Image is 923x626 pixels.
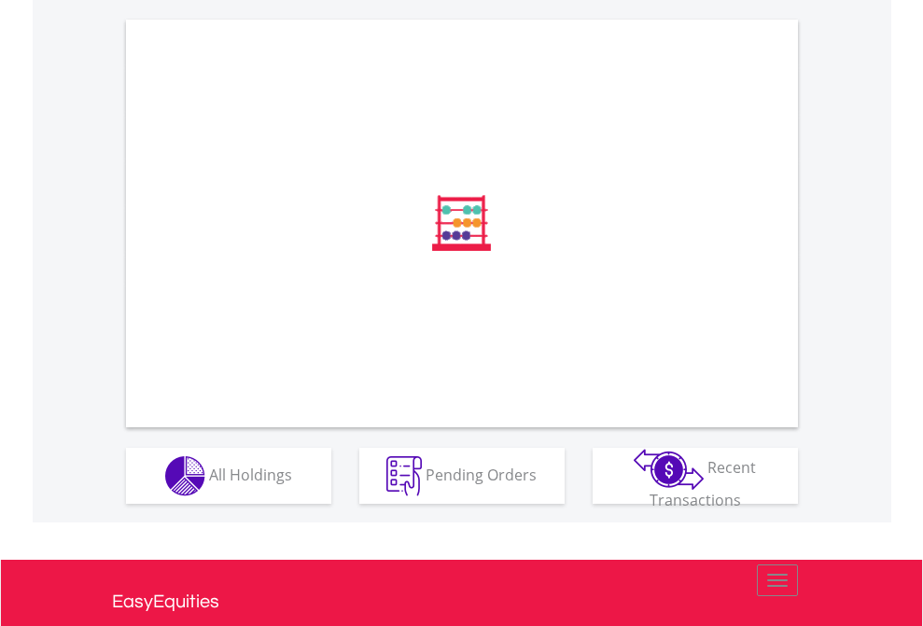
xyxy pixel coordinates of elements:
button: All Holdings [126,448,331,504]
button: Pending Orders [359,448,565,504]
img: pending_instructions-wht.png [386,456,422,496]
button: Recent Transactions [593,448,798,504]
img: transactions-zar-wht.png [634,449,704,490]
span: Pending Orders [426,464,537,484]
img: holdings-wht.png [165,456,205,496]
span: All Holdings [209,464,292,484]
